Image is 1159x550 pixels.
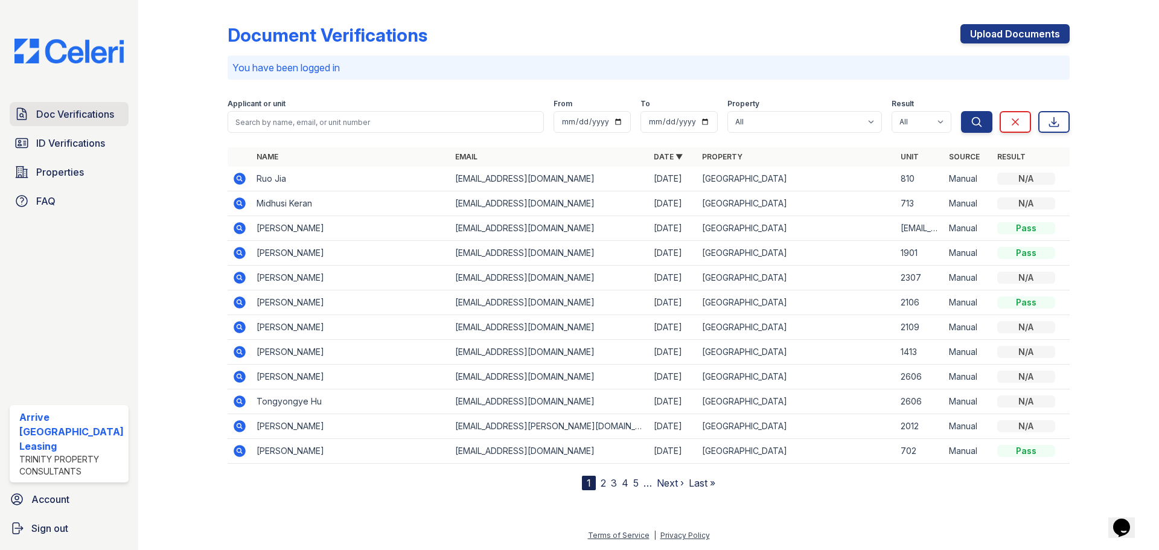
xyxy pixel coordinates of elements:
[997,321,1055,333] div: N/A
[611,477,617,489] a: 3
[697,439,896,464] td: [GEOGRAPHIC_DATA]
[228,24,427,46] div: Document Verifications
[252,414,450,439] td: [PERSON_NAME]
[944,266,992,290] td: Manual
[896,340,944,365] td: 1413
[896,365,944,389] td: 2606
[450,315,649,340] td: [EMAIL_ADDRESS][DOMAIN_NAME]
[697,216,896,241] td: [GEOGRAPHIC_DATA]
[997,445,1055,457] div: Pass
[36,136,105,150] span: ID Verifications
[997,272,1055,284] div: N/A
[450,414,649,439] td: [EMAIL_ADDRESS][PERSON_NAME][DOMAIN_NAME]
[19,453,124,478] div: Trinity Property Consultants
[654,531,656,540] div: |
[649,290,697,315] td: [DATE]
[252,167,450,191] td: Ruo Jia
[450,389,649,414] td: [EMAIL_ADDRESS][DOMAIN_NAME]
[697,191,896,216] td: [GEOGRAPHIC_DATA]
[649,266,697,290] td: [DATE]
[633,477,639,489] a: 5
[649,315,697,340] td: [DATE]
[450,266,649,290] td: [EMAIL_ADDRESS][DOMAIN_NAME]
[588,531,650,540] a: Terms of Service
[997,247,1055,259] div: Pass
[649,439,697,464] td: [DATE]
[944,414,992,439] td: Manual
[36,194,56,208] span: FAQ
[901,152,919,161] a: Unit
[997,296,1055,309] div: Pass
[944,365,992,389] td: Manual
[450,191,649,216] td: [EMAIL_ADDRESS][DOMAIN_NAME]
[232,60,1065,75] p: You have been logged in
[997,371,1055,383] div: N/A
[10,189,129,213] a: FAQ
[944,389,992,414] td: Manual
[697,266,896,290] td: [GEOGRAPHIC_DATA]
[649,340,697,365] td: [DATE]
[896,241,944,266] td: 1901
[252,340,450,365] td: [PERSON_NAME]
[654,152,683,161] a: Date ▼
[455,152,477,161] a: Email
[5,39,133,63] img: CE_Logo_Blue-a8612792a0a2168367f1c8372b55b34899dd931a85d93a1a3d3e32e68fde9ad4.png
[554,99,572,109] label: From
[944,167,992,191] td: Manual
[944,439,992,464] td: Manual
[643,476,652,490] span: …
[997,173,1055,185] div: N/A
[697,241,896,266] td: [GEOGRAPHIC_DATA]
[450,290,649,315] td: [EMAIL_ADDRESS][DOMAIN_NAME]
[450,167,649,191] td: [EMAIL_ADDRESS][DOMAIN_NAME]
[649,414,697,439] td: [DATE]
[19,410,124,453] div: Arrive [GEOGRAPHIC_DATA] Leasing
[660,531,710,540] a: Privacy Policy
[657,477,684,489] a: Next ›
[649,241,697,266] td: [DATE]
[892,99,914,109] label: Result
[702,152,742,161] a: Property
[31,521,68,536] span: Sign out
[10,102,129,126] a: Doc Verifications
[896,167,944,191] td: 810
[649,365,697,389] td: [DATE]
[960,24,1070,43] a: Upload Documents
[252,389,450,414] td: Tongyongye Hu
[450,365,649,389] td: [EMAIL_ADDRESS][DOMAIN_NAME]
[697,290,896,315] td: [GEOGRAPHIC_DATA]
[601,477,606,489] a: 2
[896,439,944,464] td: 702
[5,487,133,511] a: Account
[1108,502,1147,538] iframe: chat widget
[944,216,992,241] td: Manual
[697,167,896,191] td: [GEOGRAPHIC_DATA]
[997,152,1026,161] a: Result
[450,340,649,365] td: [EMAIL_ADDRESS][DOMAIN_NAME]
[697,315,896,340] td: [GEOGRAPHIC_DATA]
[36,165,84,179] span: Properties
[252,439,450,464] td: [PERSON_NAME]
[10,160,129,184] a: Properties
[228,99,286,109] label: Applicant or unit
[689,477,715,489] a: Last »
[640,99,650,109] label: To
[997,420,1055,432] div: N/A
[649,389,697,414] td: [DATE]
[997,222,1055,234] div: Pass
[727,99,759,109] label: Property
[31,492,69,507] span: Account
[944,191,992,216] td: Manual
[252,290,450,315] td: [PERSON_NAME]
[896,266,944,290] td: 2307
[257,152,278,161] a: Name
[896,216,944,241] td: [EMAIL_ADDRESS][DOMAIN_NAME]
[697,389,896,414] td: [GEOGRAPHIC_DATA]
[896,191,944,216] td: 713
[5,516,133,540] a: Sign out
[252,191,450,216] td: Midhusi Keran
[252,241,450,266] td: [PERSON_NAME]
[997,346,1055,358] div: N/A
[997,197,1055,209] div: N/A
[997,395,1055,408] div: N/A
